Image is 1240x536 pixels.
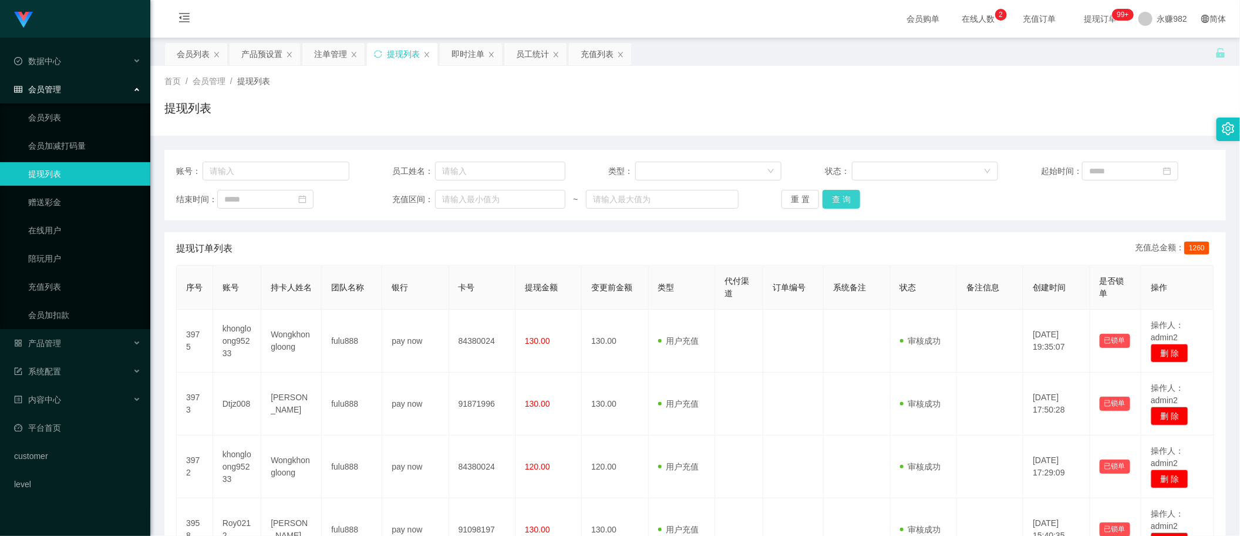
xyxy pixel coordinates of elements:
[1079,15,1123,23] span: 提现订单
[1023,310,1090,373] td: [DATE] 19:35:07
[1017,15,1062,23] span: 充值订单
[382,436,449,498] td: pay now
[956,15,1001,23] span: 在线人数
[1215,48,1226,58] i: 图标: unlock
[435,190,565,209] input: 请输入最小值为
[825,165,852,177] span: 状态：
[617,51,624,58] i: 图标: close
[14,339,22,347] i: 图标: appstore-o
[449,436,515,498] td: 84380024
[28,219,141,242] a: 在线用户
[552,51,560,58] i: 图标: close
[451,43,484,65] div: 即时注单
[14,473,141,496] a: level
[1151,320,1184,342] span: 操作人：admin2
[525,525,550,534] span: 130.00
[322,310,382,373] td: fulu888
[14,339,61,348] span: 产品管理
[525,399,550,408] span: 130.00
[900,336,941,346] span: 审核成功
[1100,334,1130,348] button: 已锁单
[1151,283,1167,292] span: 操作
[423,51,430,58] i: 图标: close
[582,310,648,373] td: 130.00
[658,399,699,408] span: 用户充值
[658,462,699,471] span: 用户充值
[1023,373,1090,436] td: [DATE] 17:50:28
[449,373,515,436] td: 91871996
[14,367,61,376] span: 系统配置
[995,9,1007,21] sup: 2
[1151,344,1188,363] button: 删 除
[213,51,220,58] i: 图标: close
[261,436,322,498] td: Wongkhongloong
[382,310,449,373] td: pay now
[28,247,141,270] a: 陪玩用户
[193,76,225,86] span: 会员管理
[658,525,699,534] span: 用户充值
[14,395,61,404] span: 内容中心
[449,310,515,373] td: 84380024
[28,106,141,129] a: 会员列表
[203,162,349,180] input: 请输入
[1100,460,1130,474] button: 已锁单
[28,303,141,327] a: 会员加扣款
[459,283,475,292] span: 卡号
[177,310,213,373] td: 3975
[565,193,586,206] span: ~
[14,12,33,28] img: logo.9652507e.png
[582,373,648,436] td: 130.00
[14,444,141,468] a: customer
[900,462,941,471] span: 审核成功
[271,283,312,292] span: 持卡人姓名
[1151,470,1188,488] button: 删 除
[164,99,211,117] h1: 提现列表
[1151,509,1184,531] span: 操作人：admin2
[900,283,916,292] span: 状态
[14,85,22,93] i: 图标: table
[966,283,999,292] span: 备注信息
[1112,9,1133,21] sup: 246
[213,436,261,498] td: khongloong95233
[176,165,203,177] span: 账号：
[28,190,141,214] a: 赠送彩金
[186,283,203,292] span: 序号
[1041,165,1082,177] span: 起始时间：
[1222,122,1235,135] i: 图标: setting
[223,283,239,292] span: 账号
[658,283,675,292] span: 类型
[773,283,806,292] span: 订单编号
[261,373,322,436] td: [PERSON_NAME]
[374,50,382,58] i: 图标: sync
[286,51,293,58] i: 图标: close
[28,162,141,186] a: 提现列表
[488,51,495,58] i: 图标: close
[351,51,358,58] i: 图标: close
[900,525,941,534] span: 审核成功
[1201,15,1209,23] i: 图标: global
[177,373,213,436] td: 3973
[177,436,213,498] td: 3972
[213,373,261,436] td: Dtjz008
[900,399,941,408] span: 审核成功
[392,283,408,292] span: 银行
[658,336,699,346] span: 用户充值
[14,396,22,404] i: 图标: profile
[525,462,550,471] span: 120.00
[581,43,614,65] div: 充值列表
[999,9,1003,21] p: 2
[767,168,774,176] i: 图标: down
[833,283,866,292] span: 系统备注
[516,43,549,65] div: 员工统计
[1100,276,1124,298] span: 是否锁单
[14,57,22,65] i: 图标: check-circle-o
[392,193,435,206] span: 充值区间：
[1023,436,1090,498] td: [DATE] 17:29:09
[164,1,204,38] i: 图标: menu-fold
[387,43,420,65] div: 提现列表
[176,242,232,256] span: 提现订单列表
[14,85,61,94] span: 会员管理
[582,436,648,498] td: 120.00
[435,162,565,180] input: 请输入
[609,165,636,177] span: 类型：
